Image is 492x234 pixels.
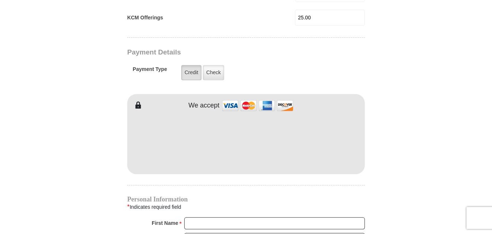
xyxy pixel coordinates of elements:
h3: Payment Details [127,48,314,57]
h4: Personal Information [127,196,365,202]
label: Credit [181,65,201,80]
label: Check [203,65,224,80]
input: Enter Amount [295,10,365,26]
label: KCM Offerings [127,14,163,22]
h5: Payment Type [133,66,167,76]
strong: First Name [152,218,178,228]
h4: We accept [189,102,220,110]
div: Indicates required field [127,202,365,212]
img: credit cards accepted [221,98,294,113]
